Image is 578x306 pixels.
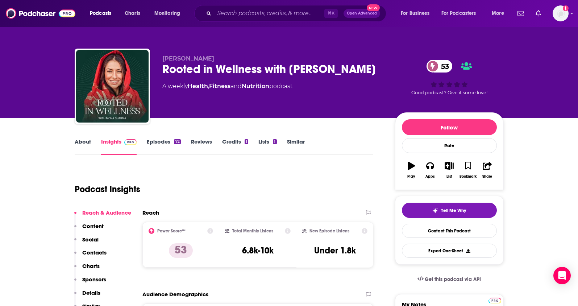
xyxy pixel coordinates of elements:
[82,223,104,230] p: Content
[76,50,149,123] img: Rooted in Wellness with Mona Sharma
[395,55,504,100] div: 53Good podcast? Give it some love!
[188,83,208,90] a: Health
[222,138,248,155] a: Credits1
[553,267,571,284] div: Open Intercom Messenger
[142,291,208,298] h2: Audience Demographics
[427,60,453,73] a: 53
[441,208,466,214] span: Tell Me Why
[440,157,458,183] button: List
[309,228,349,233] h2: New Episode Listens
[149,8,190,19] button: open menu
[174,139,180,144] div: 72
[412,270,487,288] a: Get this podcast via API
[6,7,75,20] img: Podchaser - Follow, Share and Rate Podcasts
[533,7,544,20] a: Show notifications dropdown
[515,7,527,20] a: Show notifications dropdown
[402,138,497,153] div: Rate
[437,8,487,19] button: open menu
[401,8,429,18] span: For Business
[487,8,513,19] button: open menu
[324,9,338,18] span: ⌘ K
[460,174,477,179] div: Bookmark
[407,174,415,179] div: Play
[214,8,324,19] input: Search podcasts, credits, & more...
[191,138,212,155] a: Reviews
[432,208,438,214] img: tell me why sparkle
[101,138,137,155] a: InsightsPodchaser Pro
[162,82,292,91] div: A weekly podcast
[124,139,137,145] img: Podchaser Pro
[446,174,452,179] div: List
[74,262,100,276] button: Charts
[245,139,248,144] div: 1
[421,157,440,183] button: Apps
[75,184,140,195] h1: Podcast Insights
[553,5,569,21] img: User Profile
[82,289,100,296] p: Details
[553,5,569,21] span: Logged in as kochristina
[492,8,504,18] span: More
[425,174,435,179] div: Apps
[209,83,230,90] a: Fitness
[201,5,393,22] div: Search podcasts, credits, & more...
[396,8,438,19] button: open menu
[402,224,497,238] a: Contact This Podcast
[74,223,104,236] button: Content
[75,138,91,155] a: About
[563,5,569,11] svg: Add a profile image
[169,243,193,258] p: 53
[82,276,106,283] p: Sponsors
[553,5,569,21] button: Show profile menu
[441,8,476,18] span: For Podcasters
[411,90,487,95] span: Good podcast? Give it some love!
[232,228,273,233] h2: Total Monthly Listens
[287,138,305,155] a: Similar
[425,276,481,282] span: Get this podcast via API
[488,297,501,303] a: Pro website
[82,262,100,269] p: Charts
[273,139,276,144] div: 1
[459,157,478,183] button: Bookmark
[258,138,276,155] a: Lists1
[367,4,380,11] span: New
[85,8,121,19] button: open menu
[478,157,496,183] button: Share
[242,245,274,256] h3: 6.8k-10k
[157,228,186,233] h2: Power Score™
[402,157,421,183] button: Play
[434,60,453,73] span: 53
[82,249,107,256] p: Contacts
[125,8,140,18] span: Charts
[314,245,356,256] h3: Under 1.8k
[74,236,99,249] button: Social
[488,298,501,303] img: Podchaser Pro
[82,209,131,216] p: Reach & Audience
[74,289,100,303] button: Details
[74,209,131,223] button: Reach & Audience
[230,83,242,90] span: and
[402,203,497,218] button: tell me why sparkleTell Me Why
[482,174,492,179] div: Share
[402,119,497,135] button: Follow
[162,55,214,62] span: [PERSON_NAME]
[82,236,99,243] p: Social
[142,209,159,216] h2: Reach
[74,249,107,262] button: Contacts
[402,244,497,258] button: Export One-Sheet
[208,83,209,90] span: ,
[147,138,180,155] a: Episodes72
[242,83,269,90] a: Nutrition
[344,9,380,18] button: Open AdvancedNew
[74,276,106,289] button: Sponsors
[120,8,145,19] a: Charts
[90,8,111,18] span: Podcasts
[347,12,377,15] span: Open Advanced
[154,8,180,18] span: Monitoring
